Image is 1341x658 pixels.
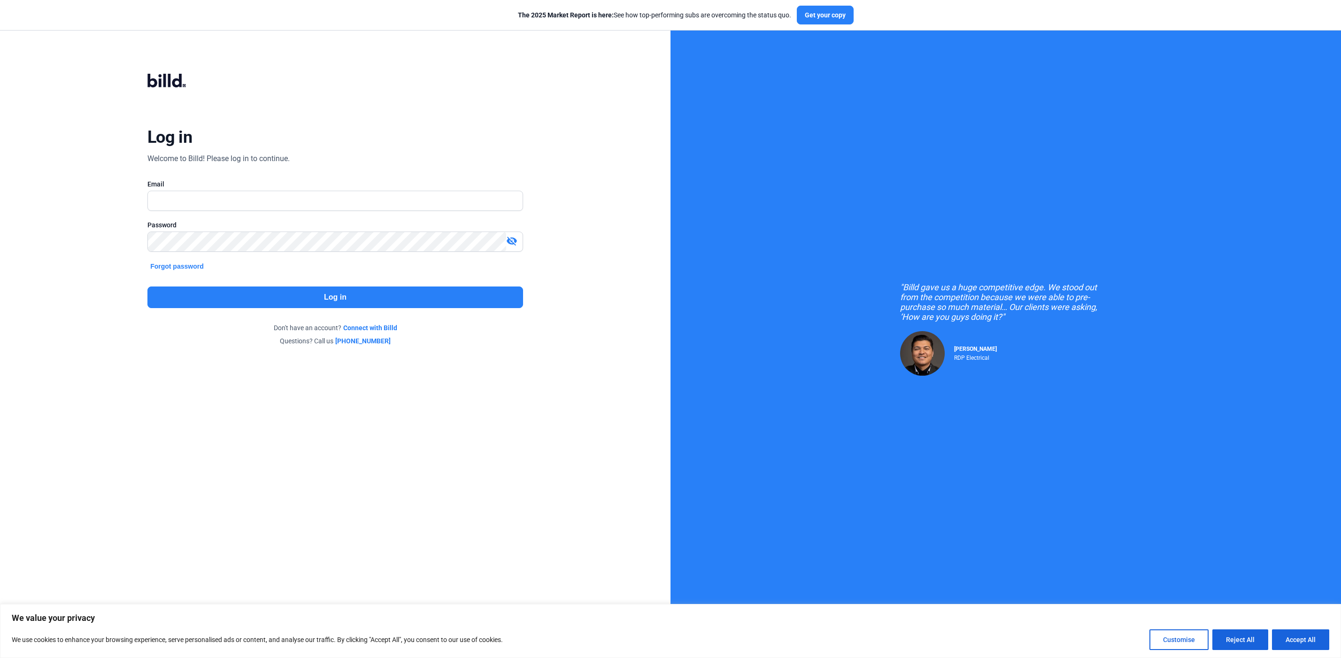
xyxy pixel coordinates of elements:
[147,323,523,333] div: Don't have an account?
[954,346,997,352] span: [PERSON_NAME]
[1272,629,1329,650] button: Accept All
[147,261,207,271] button: Forgot password
[518,10,791,20] div: See how top-performing subs are overcoming the status quo.
[1212,629,1268,650] button: Reject All
[335,336,391,346] a: [PHONE_NUMBER]
[954,352,997,361] div: RDP Electrical
[147,179,523,189] div: Email
[147,336,523,346] div: Questions? Call us
[147,153,290,164] div: Welcome to Billd! Please log in to continue.
[900,282,1111,322] div: "Billd gave us a huge competitive edge. We stood out from the competition because we were able to...
[506,235,517,247] mat-icon: visibility_off
[12,612,1329,624] p: We value your privacy
[518,11,614,19] span: The 2025 Market Report is here:
[147,286,523,308] button: Log in
[1149,629,1209,650] button: Customise
[147,127,192,147] div: Log in
[12,634,503,645] p: We use cookies to enhance your browsing experience, serve personalised ads or content, and analys...
[900,331,945,376] img: Raul Pacheco
[343,323,397,333] a: Connect with Billd
[147,220,523,230] div: Password
[797,6,854,24] button: Get your copy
